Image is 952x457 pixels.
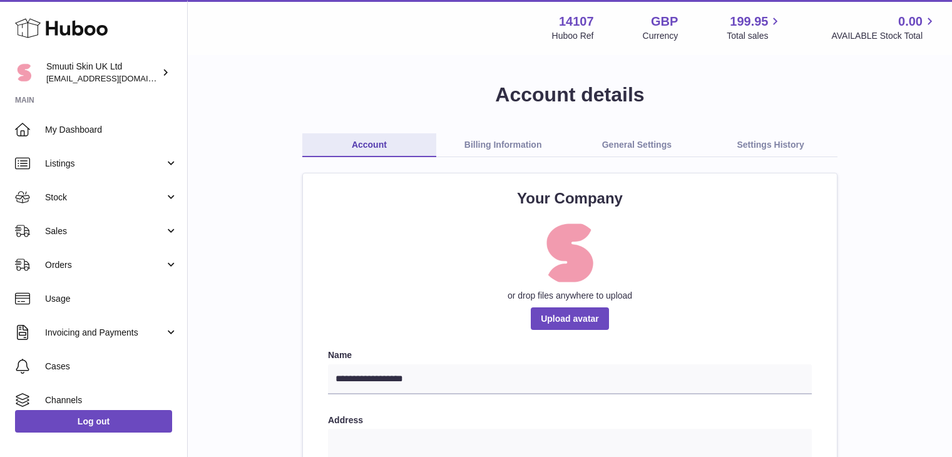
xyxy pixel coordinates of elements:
[45,124,178,136] span: My Dashboard
[730,13,768,30] span: 199.95
[328,188,812,208] h2: Your Company
[45,293,178,305] span: Usage
[436,133,570,157] a: Billing Information
[45,327,165,339] span: Invoicing and Payments
[704,133,837,157] a: Settings History
[531,307,609,330] span: Upload avatar
[45,192,165,203] span: Stock
[45,394,178,406] span: Channels
[45,361,178,372] span: Cases
[15,410,172,433] a: Log out
[559,13,594,30] strong: 14107
[15,63,34,82] img: Paivi.korvela@gmail.com
[539,222,601,284] img: pmax-logo-square-simple.png
[328,349,812,361] label: Name
[46,61,159,85] div: Smuuti Skin UK Ltd
[46,73,184,83] span: [EMAIL_ADDRESS][DOMAIN_NAME]
[651,13,678,30] strong: GBP
[208,81,932,108] h1: Account details
[898,13,923,30] span: 0.00
[643,30,678,42] div: Currency
[831,13,937,42] a: 0.00 AVAILABLE Stock Total
[831,30,937,42] span: AVAILABLE Stock Total
[328,290,812,302] div: or drop files anywhere to upload
[570,133,704,157] a: General Settings
[45,259,165,271] span: Orders
[45,158,165,170] span: Listings
[727,30,782,42] span: Total sales
[45,225,165,237] span: Sales
[727,13,782,42] a: 199.95 Total sales
[552,30,594,42] div: Huboo Ref
[302,133,436,157] a: Account
[328,414,812,426] label: Address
